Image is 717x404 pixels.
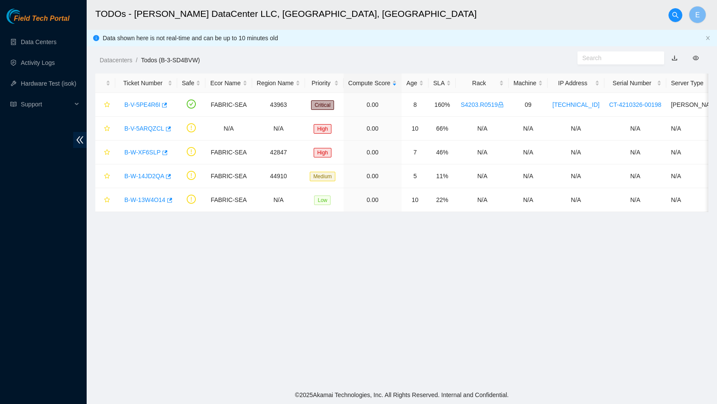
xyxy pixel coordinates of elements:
[21,38,56,45] a: Data Centers
[498,102,504,108] span: lock
[672,55,678,61] a: download
[456,164,509,188] td: N/A
[252,93,305,117] td: 43963
[456,188,509,212] td: N/A
[695,10,700,20] span: E
[21,96,72,113] span: Support
[187,99,196,109] span: check-circle
[104,173,110,180] span: star
[21,59,55,66] a: Activity Logs
[124,173,164,180] a: B-W-14JD2QA
[205,93,252,117] td: FABRIC-SEA
[344,117,402,141] td: 0.00
[187,147,196,156] span: exclamation-circle
[187,123,196,132] span: exclamation-circle
[456,141,509,164] td: N/A
[428,117,456,141] td: 66%
[6,16,69,27] a: Akamai TechnologiesField Tech Portal
[428,93,456,117] td: 160%
[548,117,604,141] td: N/A
[509,164,548,188] td: N/A
[402,93,428,117] td: 8
[6,9,44,24] img: Akamai Technologies
[141,57,200,64] a: Todos (B-3-SD4BVW)
[604,141,666,164] td: N/A
[509,188,548,212] td: N/A
[21,80,76,87] a: Hardware Test (isok)
[100,57,132,64] a: Datacenters
[104,149,110,156] span: star
[509,141,548,164] td: N/A
[402,141,428,164] td: 7
[136,57,137,64] span: /
[509,93,548,117] td: 09
[205,117,252,141] td: N/A
[665,51,684,65] button: download
[124,149,161,156] a: B-W-XF6SLP
[14,15,69,23] span: Field Tech Portal
[314,196,331,205] span: Low
[124,125,164,132] a: B-V-5ARQZCL
[252,188,305,212] td: N/A
[314,148,331,157] span: High
[314,124,331,134] span: High
[252,141,305,164] td: 42847
[100,193,110,207] button: star
[344,93,402,117] td: 0.00
[344,141,402,164] td: 0.00
[552,101,600,108] a: [TECHNICAL_ID]
[205,188,252,212] td: FABRIC-SEA
[344,164,402,188] td: 0.00
[604,188,666,212] td: N/A
[205,164,252,188] td: FABRIC-SEA
[124,196,165,203] a: B-W-13W4O14
[548,141,604,164] td: N/A
[509,117,548,141] td: N/A
[402,164,428,188] td: 5
[604,117,666,141] td: N/A
[100,145,110,159] button: star
[456,117,509,141] td: N/A
[252,117,305,141] td: N/A
[100,122,110,135] button: star
[609,101,662,108] a: CT-4210326-00198
[689,6,706,23] button: E
[669,12,682,19] span: search
[310,172,335,181] span: Medium
[100,98,110,112] button: star
[428,164,456,188] td: 11%
[87,386,717,404] footer: © 2025 Akamai Technologies, Inc. All Rights Reserved. Internal and Confidential.
[104,125,110,132] span: star
[10,101,16,107] span: read
[548,164,604,188] td: N/A
[187,171,196,180] span: exclamation-circle
[252,164,305,188] td: 44910
[100,169,110,183] button: star
[428,188,456,212] td: 22%
[187,195,196,204] span: exclamation-circle
[402,188,428,212] td: 10
[548,188,604,212] td: N/A
[73,132,87,148] span: double-left
[604,164,666,188] td: N/A
[705,35,711,41] button: close
[104,197,110,204] span: star
[205,141,252,164] td: FABRIC-SEA
[461,101,504,108] a: S4203.R0519lock
[668,8,682,22] button: search
[104,102,110,109] span: star
[582,53,652,63] input: Search
[693,55,699,61] span: eye
[344,188,402,212] td: 0.00
[124,101,160,108] a: B-V-5PE4R6I
[402,117,428,141] td: 10
[428,141,456,164] td: 46%
[311,100,334,110] span: Critical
